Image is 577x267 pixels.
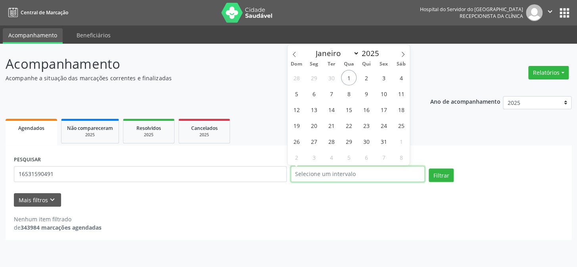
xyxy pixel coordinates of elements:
[14,215,102,223] div: Nenhum item filtrado
[376,149,391,165] span: Novembro 7, 2025
[14,223,102,232] div: de
[289,149,304,165] span: Novembro 2, 2025
[306,149,322,165] span: Novembro 3, 2025
[358,86,374,101] span: Outubro 9, 2025
[358,118,374,133] span: Outubro 23, 2025
[48,195,57,204] i: keyboard_arrow_down
[289,102,304,117] span: Outubro 12, 2025
[341,118,357,133] span: Outubro 22, 2025
[341,70,357,85] span: Outubro 1, 2025
[312,48,360,59] select: Month
[340,62,357,67] span: Qua
[393,133,409,149] span: Novembro 1, 2025
[376,133,391,149] span: Outubro 31, 2025
[341,86,357,101] span: Outubro 8, 2025
[341,149,357,165] span: Novembro 5, 2025
[136,125,161,132] span: Resolvidos
[322,62,340,67] span: Ter
[392,62,410,67] span: Sáb
[18,125,44,132] span: Agendados
[324,133,339,149] span: Outubro 28, 2025
[3,28,63,44] a: Acompanhamento
[67,125,113,132] span: Não compareceram
[6,6,68,19] a: Central de Marcação
[358,149,374,165] span: Novembro 6, 2025
[341,133,357,149] span: Outubro 29, 2025
[324,86,339,101] span: Outubro 7, 2025
[71,28,116,42] a: Beneficiários
[429,168,454,182] button: Filtrar
[358,102,374,117] span: Outubro 16, 2025
[289,86,304,101] span: Outubro 5, 2025
[358,70,374,85] span: Outubro 2, 2025
[14,154,41,166] label: PESQUISAR
[129,132,169,138] div: 2025
[324,118,339,133] span: Outubro 21, 2025
[291,166,425,182] input: Selecione um intervalo
[542,4,558,21] button: 
[376,118,391,133] span: Outubro 24, 2025
[306,102,322,117] span: Outubro 13, 2025
[393,70,409,85] span: Outubro 4, 2025
[546,7,554,16] i: 
[305,62,322,67] span: Seg
[67,132,113,138] div: 2025
[376,70,391,85] span: Outubro 3, 2025
[289,70,304,85] span: Setembro 28, 2025
[376,102,391,117] span: Outubro 17, 2025
[14,166,287,182] input: Nome, código do beneficiário ou CPF
[528,66,569,79] button: Relatórios
[21,224,102,231] strong: 343984 marcações agendadas
[558,6,571,20] button: apps
[420,6,523,13] div: Hospital do Servidor do [GEOGRAPHIC_DATA]
[393,102,409,117] span: Outubro 18, 2025
[375,62,392,67] span: Sex
[393,149,409,165] span: Novembro 8, 2025
[6,54,402,74] p: Acompanhamento
[393,86,409,101] span: Outubro 11, 2025
[6,74,402,82] p: Acompanhe a situação das marcações correntes e finalizadas
[324,70,339,85] span: Setembro 30, 2025
[306,70,322,85] span: Setembro 29, 2025
[191,125,218,132] span: Cancelados
[306,118,322,133] span: Outubro 20, 2025
[184,132,224,138] div: 2025
[393,118,409,133] span: Outubro 25, 2025
[430,96,500,106] p: Ano de acompanhamento
[288,62,305,67] span: Dom
[306,133,322,149] span: Outubro 27, 2025
[526,4,542,21] img: img
[21,9,68,16] span: Central de Marcação
[14,193,61,207] button: Mais filtroskeyboard_arrow_down
[376,86,391,101] span: Outubro 10, 2025
[289,133,304,149] span: Outubro 26, 2025
[359,48,385,58] input: Year
[460,13,523,19] span: Recepcionista da clínica
[306,86,322,101] span: Outubro 6, 2025
[324,102,339,117] span: Outubro 14, 2025
[358,133,374,149] span: Outubro 30, 2025
[341,102,357,117] span: Outubro 15, 2025
[289,118,304,133] span: Outubro 19, 2025
[324,149,339,165] span: Novembro 4, 2025
[357,62,375,67] span: Qui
